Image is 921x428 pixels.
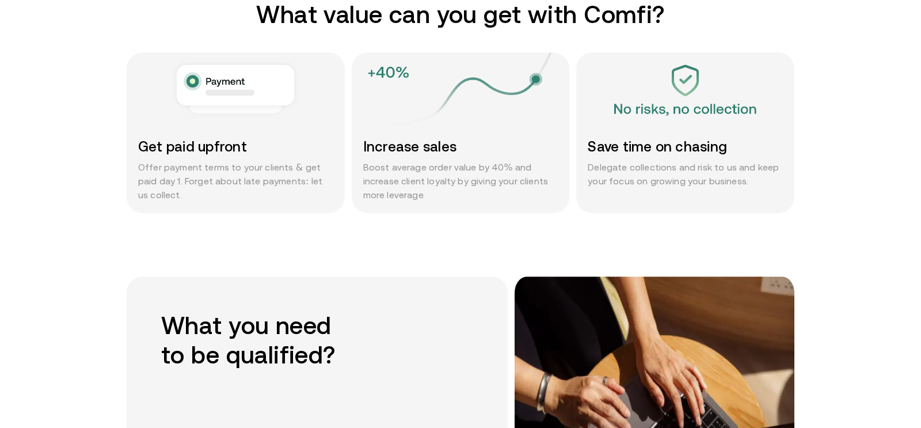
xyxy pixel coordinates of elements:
[363,138,558,156] h3: Increase sales
[588,138,783,156] h3: Save time on chasing
[583,52,787,126] img: Card 3
[358,52,563,126] img: Card 2
[138,160,333,202] p: Offer payment terms to your clients & get paid day 1. Forget about late payments: let us collect.
[363,160,558,202] p: Boost average order value by 40% and increase client loyalty by giving your clients more leverage.
[161,311,473,370] h2: What you need to be qualified?
[138,138,333,156] h3: Get paid upfront
[588,160,783,188] p: Delegate collections and risk to us and keep your focus on growing your business.
[133,52,338,126] img: Card 1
